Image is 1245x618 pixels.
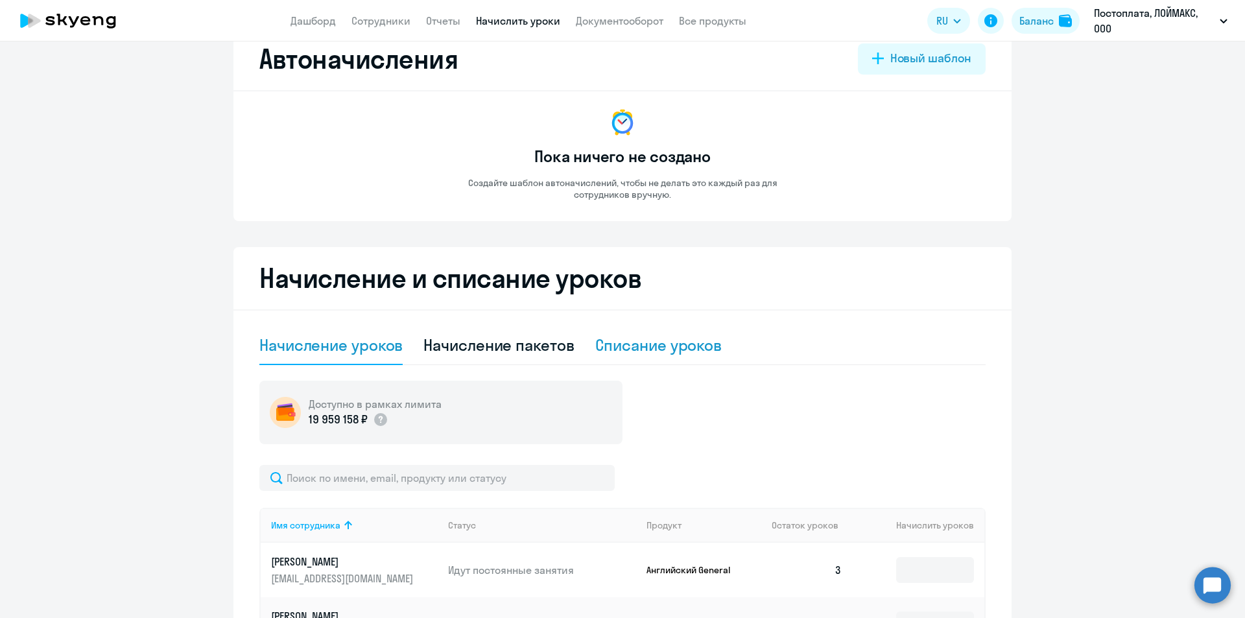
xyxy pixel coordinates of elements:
p: Постоплата, ЛОЙМАКС, ООО [1094,5,1215,36]
p: Английский General [646,564,744,576]
button: Новый шаблон [858,43,986,75]
div: Начисление пакетов [423,335,574,355]
a: Начислить уроки [476,14,560,27]
p: Создайте шаблон автоначислений, чтобы не делать это каждый раз для сотрудников вручную. [441,177,804,200]
td: 3 [761,543,852,597]
div: Имя сотрудника [271,519,438,531]
img: no-data [607,107,638,138]
div: Начисление уроков [259,335,403,355]
div: Статус [448,519,476,531]
h2: Автоначисления [259,43,458,75]
a: Документооборот [576,14,663,27]
button: Постоплата, ЛОЙМАКС, ООО [1087,5,1234,36]
img: wallet-circle.png [270,397,301,428]
div: Остаток уроков [772,519,852,531]
div: Баланс [1019,13,1054,29]
h3: Пока ничего не создано [534,146,711,167]
input: Поиск по имени, email, продукту или статусу [259,465,615,491]
div: Имя сотрудника [271,519,340,531]
div: Статус [448,519,636,531]
span: RU [936,13,948,29]
a: Все продукты [679,14,746,27]
div: Списание уроков [595,335,722,355]
h5: Доступно в рамках лимита [309,397,442,411]
p: [EMAIL_ADDRESS][DOMAIN_NAME] [271,571,416,586]
p: Идут постоянные занятия [448,563,636,577]
div: Продукт [646,519,762,531]
img: balance [1059,14,1072,27]
a: [PERSON_NAME][EMAIL_ADDRESS][DOMAIN_NAME] [271,554,438,586]
th: Начислить уроков [852,508,984,543]
a: Сотрудники [351,14,410,27]
div: Новый шаблон [890,50,971,67]
span: Остаток уроков [772,519,838,531]
a: Отчеты [426,14,460,27]
p: 19 959 158 ₽ [309,411,368,428]
div: Продукт [646,519,682,531]
button: RU [927,8,970,34]
p: [PERSON_NAME] [271,554,416,569]
h2: Начисление и списание уроков [259,263,986,294]
a: Дашборд [290,14,336,27]
button: Балансbalance [1012,8,1080,34]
